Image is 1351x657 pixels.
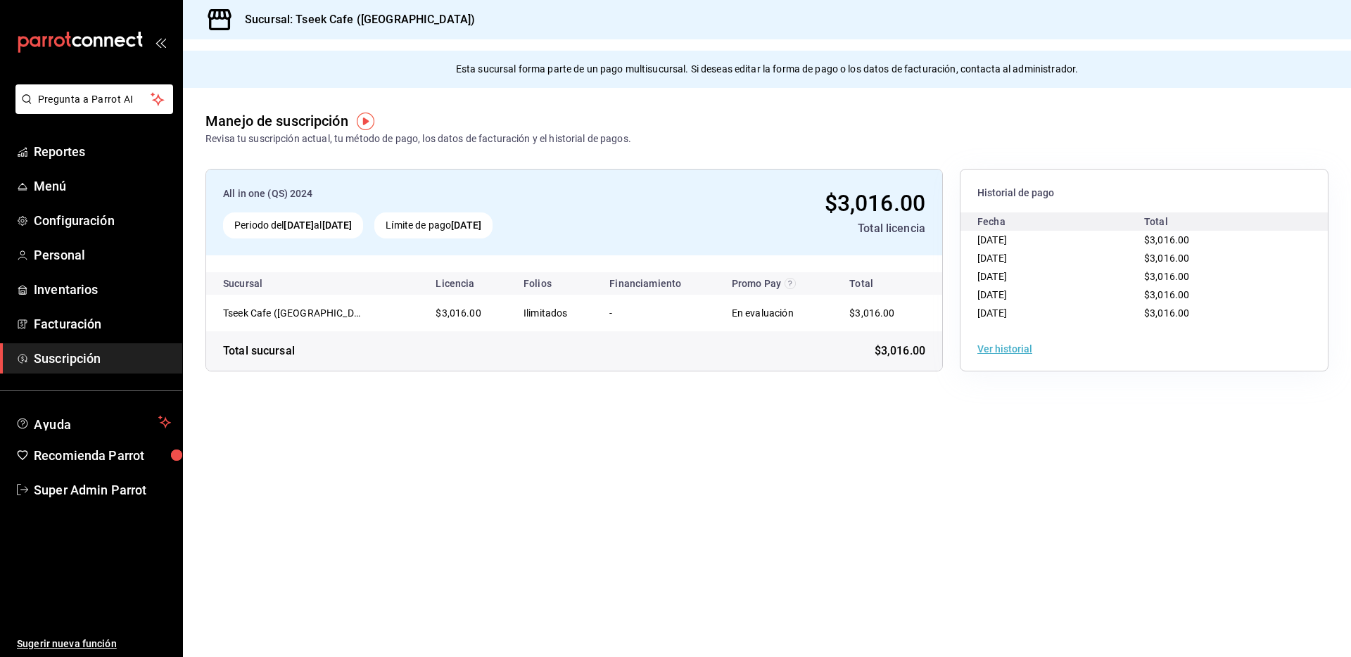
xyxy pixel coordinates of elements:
[322,219,353,231] strong: [DATE]
[1144,212,1311,231] div: Total
[1144,234,1189,245] span: $3,016.00
[223,212,363,238] div: Periodo del al
[223,186,653,201] div: All in one (QS) 2024
[785,278,796,289] svg: Recibe un descuento en el costo de tu membresía al cubrir 80% de tus transacciones realizadas con...
[1144,271,1189,282] span: $3,016.00
[977,249,1144,267] div: [DATE]
[34,177,171,196] span: Menú
[977,267,1144,286] div: [DATE]
[34,480,171,499] span: Super Admin Parrot
[1144,307,1189,319] span: $3,016.00
[223,306,364,320] div: Tseek Cafe ([GEOGRAPHIC_DATA])
[15,84,173,114] button: Pregunta a Parrot AI
[34,142,171,161] span: Reportes
[598,295,720,331] td: -
[223,306,364,320] div: Tseek Cafe (Zaragoza)
[1144,289,1189,300] span: $3,016.00
[977,212,1144,231] div: Fecha
[183,51,1351,88] div: Esta sucursal forma parte de un pago multisucursal. Si deseas editar la forma de pago o los datos...
[849,307,894,319] span: $3,016.00
[832,272,942,295] th: Total
[223,278,300,289] div: Sucursal
[17,637,171,651] span: Sugerir nueva función
[34,414,153,430] span: Ayuda
[34,349,171,368] span: Suscripción
[234,11,475,28] h3: Sucursal: Tseek Cafe ([GEOGRAPHIC_DATA])
[664,220,925,237] div: Total licencia
[512,295,598,331] td: Ilimitados
[223,343,295,359] div: Total sucursal
[155,37,166,48] button: open_drawer_menu
[977,231,1144,249] div: [DATE]
[977,304,1144,322] div: [DATE]
[977,344,1032,354] button: Ver historial
[205,110,348,132] div: Manejo de suscripción
[721,295,833,331] td: En evaluación
[284,219,314,231] strong: [DATE]
[357,113,374,130] img: Tooltip marker
[436,307,481,319] span: $3,016.00
[977,186,1311,200] span: Historial de pago
[977,286,1144,304] div: [DATE]
[34,446,171,465] span: Recomienda Parrot
[875,343,925,359] span: $3,016.00
[38,92,151,107] span: Pregunta a Parrot AI
[732,278,822,289] div: Promo Pay
[512,272,598,295] th: Folios
[34,280,171,299] span: Inventarios
[598,272,720,295] th: Financiamiento
[34,211,171,230] span: Configuración
[424,272,512,295] th: Licencia
[205,132,631,146] div: Revisa tu suscripción actual, tu método de pago, los datos de facturación y el historial de pagos.
[1144,253,1189,264] span: $3,016.00
[10,102,173,117] a: Pregunta a Parrot AI
[374,212,493,238] div: Límite de pago
[451,219,481,231] strong: [DATE]
[34,314,171,333] span: Facturación
[34,245,171,264] span: Personal
[825,190,925,217] span: $3,016.00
